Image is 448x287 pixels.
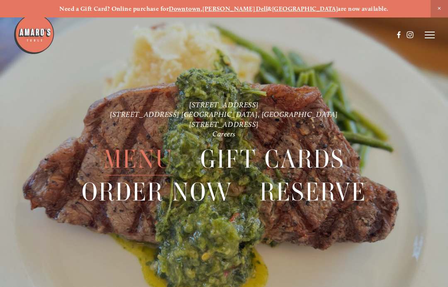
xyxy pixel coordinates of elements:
[201,5,202,12] strong: ,
[260,176,366,208] a: Reserve
[189,100,259,109] a: [STREET_ADDRESS]
[338,5,388,12] strong: are now available.
[13,13,55,55] img: Amaro's Table
[59,5,169,12] strong: Need a Gift Card? Online purchase for
[202,5,268,12] a: [PERSON_NAME] Dell
[103,143,173,175] a: Menu
[189,119,259,128] a: [STREET_ADDRESS]
[212,129,236,138] a: Careers
[272,5,338,12] a: [GEOGRAPHIC_DATA]
[200,143,344,175] a: Gift Cards
[268,5,272,12] strong: &
[169,5,201,12] a: Downtown
[82,176,233,208] a: Order Now
[110,110,338,119] a: [STREET_ADDRESS] [GEOGRAPHIC_DATA], [GEOGRAPHIC_DATA]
